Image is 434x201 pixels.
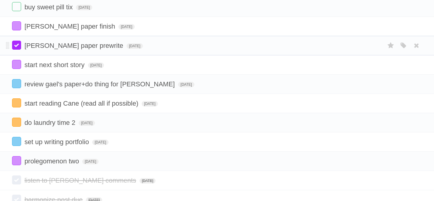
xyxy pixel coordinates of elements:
[24,23,117,30] span: [PERSON_NAME] paper finish
[24,157,80,165] span: prolegomenon two
[12,156,21,165] label: Done
[24,138,90,146] span: set up writing portfolio
[24,3,74,11] span: buy sweet pill tix
[82,159,99,164] span: [DATE]
[12,137,21,146] label: Done
[118,24,135,29] span: [DATE]
[24,100,140,107] span: start reading Cane (read all if possible)
[142,101,158,107] span: [DATE]
[12,2,21,11] label: Done
[12,175,21,184] label: Done
[88,63,104,68] span: [DATE]
[92,140,108,145] span: [DATE]
[127,43,143,49] span: [DATE]
[178,82,194,87] span: [DATE]
[385,41,397,51] label: Star task
[12,118,21,127] label: Done
[12,98,21,107] label: Done
[24,61,86,69] span: start next short story
[24,80,176,88] span: review gael's paper+do thing for [PERSON_NAME]
[24,42,125,49] span: [PERSON_NAME] paper prewrite
[12,60,21,69] label: Done
[12,41,21,50] label: Done
[140,178,156,184] span: [DATE]
[76,5,92,10] span: [DATE]
[79,120,95,126] span: [DATE]
[12,21,21,30] label: Done
[24,119,77,126] span: do laundry time 2
[24,177,137,184] span: listen to [PERSON_NAME] comments
[12,79,21,88] label: Done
